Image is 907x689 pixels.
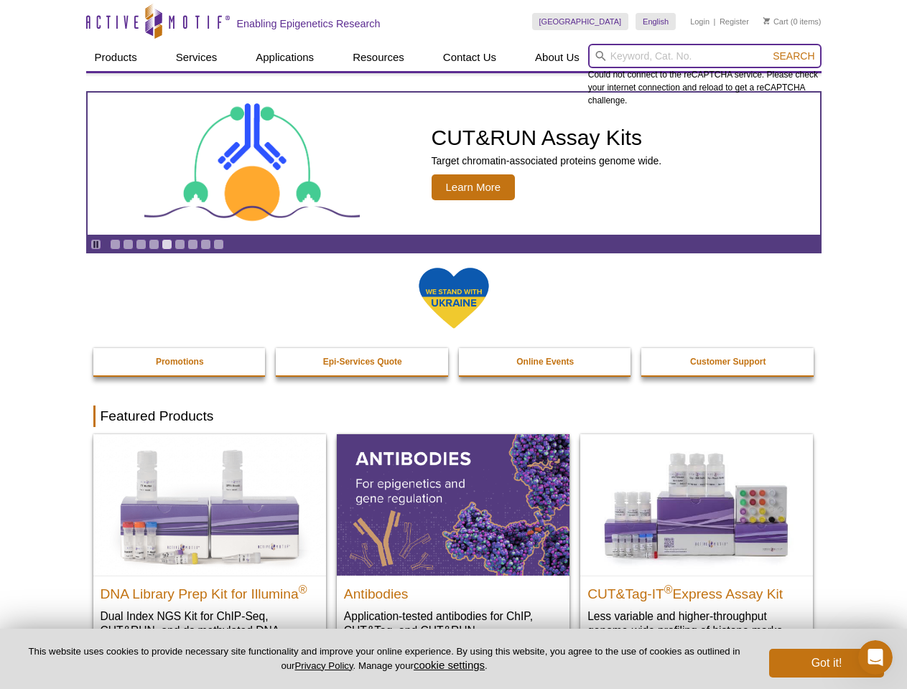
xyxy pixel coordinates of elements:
[200,239,211,250] a: Go to slide 8
[175,239,185,250] a: Go to slide 6
[720,17,749,27] a: Register
[237,17,381,30] h2: Enabling Epigenetics Research
[526,44,588,71] a: About Us
[337,434,569,652] a: All Antibodies Antibodies Application-tested antibodies for ChIP, CUT&Tag, and CUT&RUN.
[187,239,198,250] a: Go to slide 7
[664,583,673,595] sup: ®
[156,357,204,367] strong: Promotions
[294,660,353,671] a: Privacy Policy
[414,659,485,671] button: cookie settings
[588,44,822,68] input: Keyword, Cat. No.
[580,434,813,575] img: CUT&Tag-IT® Express Assay Kit
[763,13,822,30] li: (0 items)
[93,434,326,666] a: DNA Library Prep Kit for Illumina DNA Library Prep Kit for Illumina® Dual Index NGS Kit for ChIP-...
[763,17,789,27] a: Cart
[690,17,710,27] a: Login
[86,44,146,71] a: Products
[344,609,562,638] p: Application-tested antibodies for ChIP, CUT&Tag, and CUT&RUN.
[587,580,806,601] h2: CUT&Tag-IT Express Assay Kit
[344,44,413,71] a: Resources
[123,239,134,250] a: Go to slide 2
[587,609,806,638] p: Less variable and higher-throughput genome-wide profiling of histone marks​.
[162,239,172,250] a: Go to slide 5
[90,239,101,250] a: Toggle autoplay
[101,609,319,652] p: Dual Index NGS Kit for ChIP-Seq, CUT&RUN, and ds methylated DNA assays.
[276,348,450,375] a: Epi-Services Quote
[418,266,490,330] img: We Stand With Ukraine
[149,239,159,250] a: Go to slide 4
[337,434,569,575] img: All Antibodies
[110,239,121,250] a: Go to slide 1
[299,583,307,595] sup: ®
[23,645,745,672] p: This website uses cookies to provide necessary site functionality and improve your online experie...
[714,13,716,30] li: |
[247,44,322,71] a: Applications
[580,434,813,652] a: CUT&Tag-IT® Express Assay Kit CUT&Tag-IT®Express Assay Kit Less variable and higher-throughput ge...
[434,44,505,71] a: Contact Us
[690,357,766,367] strong: Customer Support
[101,580,319,601] h2: DNA Library Prep Kit for Illumina
[93,348,267,375] a: Promotions
[516,357,574,367] strong: Online Events
[93,406,814,427] h2: Featured Products
[588,44,822,107] div: Could not connect to the reCAPTCHA service. Please check your internet connection and reload to g...
[858,640,893,675] iframe: Intercom live chat
[636,13,676,30] a: English
[768,50,819,62] button: Search
[641,348,815,375] a: Customer Support
[532,13,629,30] a: [GEOGRAPHIC_DATA]
[344,580,562,601] h2: Antibodies
[213,239,224,250] a: Go to slide 9
[93,434,326,575] img: DNA Library Prep Kit for Illumina
[769,649,884,678] button: Got it!
[323,357,402,367] strong: Epi-Services Quote
[773,50,814,62] span: Search
[136,239,146,250] a: Go to slide 3
[763,17,770,24] img: Your Cart
[459,348,633,375] a: Online Events
[167,44,226,71] a: Services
